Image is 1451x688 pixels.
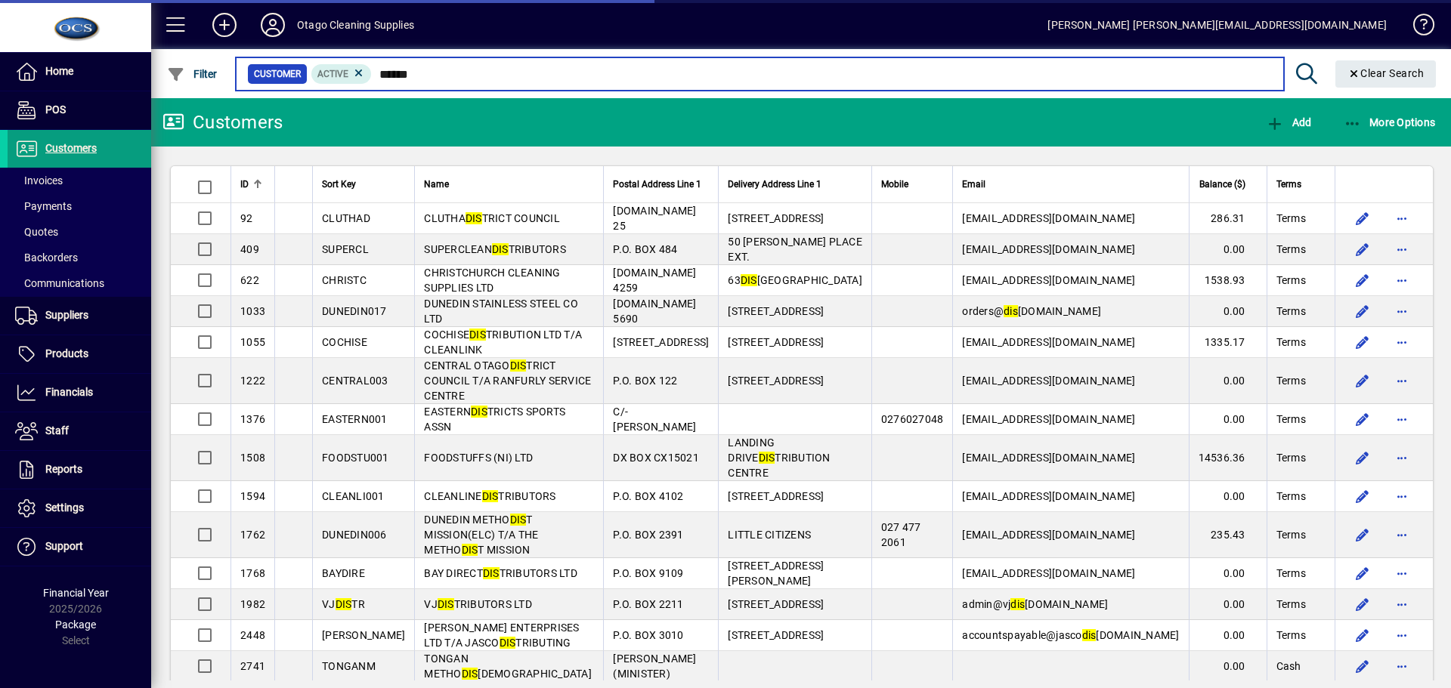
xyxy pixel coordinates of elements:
span: Terms [1276,527,1306,542]
div: ID [240,176,265,193]
button: More options [1390,592,1414,616]
span: P.O. BOX 122 [613,375,677,387]
span: Products [45,347,88,359]
a: Settings [8,489,151,527]
em: dis [1082,629,1097,641]
span: 92 [240,212,253,224]
span: [STREET_ADDRESS] [728,305,824,317]
button: Edit [1350,561,1375,585]
button: Edit [1350,330,1375,354]
a: Home [8,53,151,91]
span: COCHISE [322,336,367,348]
span: Package [55,619,96,631]
span: [DOMAIN_NAME] 25 [613,205,696,232]
span: BAYDIRE [322,567,365,579]
span: Terms [1276,335,1306,350]
span: Terms [1276,176,1301,193]
span: [STREET_ADDRESS] [728,336,824,348]
span: Home [45,65,73,77]
a: Suppliers [8,297,151,335]
button: More options [1390,654,1414,678]
button: More options [1390,299,1414,323]
span: [EMAIL_ADDRESS][DOMAIN_NAME] [962,243,1135,255]
em: DIS [469,329,486,341]
span: Terms [1276,373,1306,388]
span: Financial Year [43,587,109,599]
span: DUNEDIN006 [322,529,387,541]
span: Support [45,540,83,552]
span: [EMAIL_ADDRESS][DOMAIN_NAME] [962,274,1135,286]
td: 286.31 [1189,203,1267,234]
span: Postal Address Line 1 [613,176,701,193]
span: [STREET_ADDRESS][PERSON_NAME] [728,560,824,587]
span: More Options [1344,116,1436,128]
em: DIS [471,406,487,418]
span: 2741 [240,660,265,672]
span: ID [240,176,249,193]
span: 1594 [240,490,265,502]
td: 0.00 [1189,296,1267,327]
span: Settings [45,501,84,514]
span: 1768 [240,567,265,579]
button: More options [1390,268,1414,292]
span: 409 [240,243,259,255]
em: DIS [510,359,527,372]
span: Cash [1276,659,1301,674]
span: [STREET_ADDRESS] [728,598,824,610]
span: DUNEDIN METHO T MISSION(ELC) T/A THE METHO T MISSION [424,514,538,556]
span: EASTERN001 [322,413,388,425]
span: Clear Search [1347,67,1425,79]
button: More options [1390,206,1414,230]
span: VJ TR [322,598,365,610]
button: More options [1390,484,1414,508]
button: Edit [1350,654,1375,678]
span: Invoices [15,174,63,187]
span: DX BOX CX15021 [613,452,699,464]
span: Financials [45,386,93,398]
span: [STREET_ADDRESS] [728,490,824,502]
span: CENTRAL003 [322,375,388,387]
button: More options [1390,407,1414,431]
em: DIS [483,567,500,579]
span: [DOMAIN_NAME] 5690 [613,298,696,325]
span: [EMAIL_ADDRESS][DOMAIN_NAME] [962,490,1135,502]
span: 1376 [240,413,265,425]
button: Edit [1350,592,1375,616]
span: orders@ [DOMAIN_NAME] [962,305,1101,317]
span: Filter [167,68,218,80]
span: LITTLE CITIZENS [728,529,811,541]
em: dis [1004,305,1018,317]
em: DIS [510,514,527,526]
span: FOODSTUFFS (NI) LTD [424,452,533,464]
td: 1335.17 [1189,327,1267,358]
span: FOODSTU001 [322,452,389,464]
span: C/- [PERSON_NAME] [613,406,696,433]
span: P.O. BOX 484 [613,243,677,255]
td: 14536.36 [1189,435,1267,481]
span: 50 [PERSON_NAME] PLACE EXT. [728,236,862,263]
span: Terms [1276,450,1306,465]
div: Customers [162,110,283,134]
span: [STREET_ADDRESS] [613,336,709,348]
span: P.O. BOX 2391 [613,529,683,541]
span: [EMAIL_ADDRESS][DOMAIN_NAME] [962,529,1135,541]
a: Support [8,528,151,566]
span: 1033 [240,305,265,317]
a: Reports [8,451,151,489]
span: 1222 [240,375,265,387]
span: [EMAIL_ADDRESS][DOMAIN_NAME] [962,375,1135,387]
span: CENTRAL OTAGO TRICT COUNCIL T/A RANFURLY SERVICE CENTRE [424,359,591,402]
span: Quotes [15,226,58,238]
span: Terms [1276,242,1306,257]
span: [EMAIL_ADDRESS][DOMAIN_NAME] [962,567,1135,579]
span: [STREET_ADDRESS] [728,629,824,641]
button: Edit [1350,523,1375,547]
a: Communications [8,270,151,296]
span: BAY DIRECT TRIBUTORS LTD [424,567,577,579]
span: Payments [15,200,72,212]
span: Terms [1276,211,1306,226]
span: Terms [1276,304,1306,319]
td: 0.00 [1189,481,1267,512]
span: 63 [GEOGRAPHIC_DATA] [728,274,862,286]
button: Edit [1350,237,1375,261]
